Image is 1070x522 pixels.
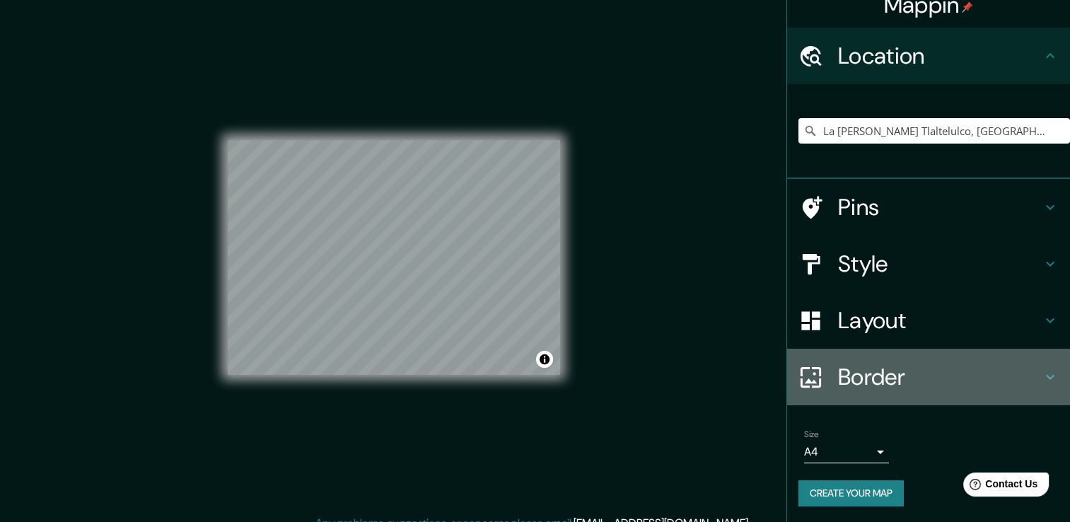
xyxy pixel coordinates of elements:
h4: Style [838,250,1042,278]
label: Size [804,429,819,441]
button: Create your map [798,480,904,506]
button: Toggle attribution [536,351,553,368]
h4: Border [838,363,1042,391]
div: Layout [787,292,1070,349]
canvas: Map [228,140,560,375]
input: Pick your city or area [798,118,1070,144]
img: pin-icon.png [962,1,973,13]
iframe: Help widget launcher [944,467,1054,506]
h4: Pins [838,193,1042,221]
div: Border [787,349,1070,405]
h4: Layout [838,306,1042,335]
h4: Location [838,42,1042,70]
div: Style [787,236,1070,292]
div: Pins [787,179,1070,236]
div: Location [787,28,1070,84]
div: A4 [804,441,889,463]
